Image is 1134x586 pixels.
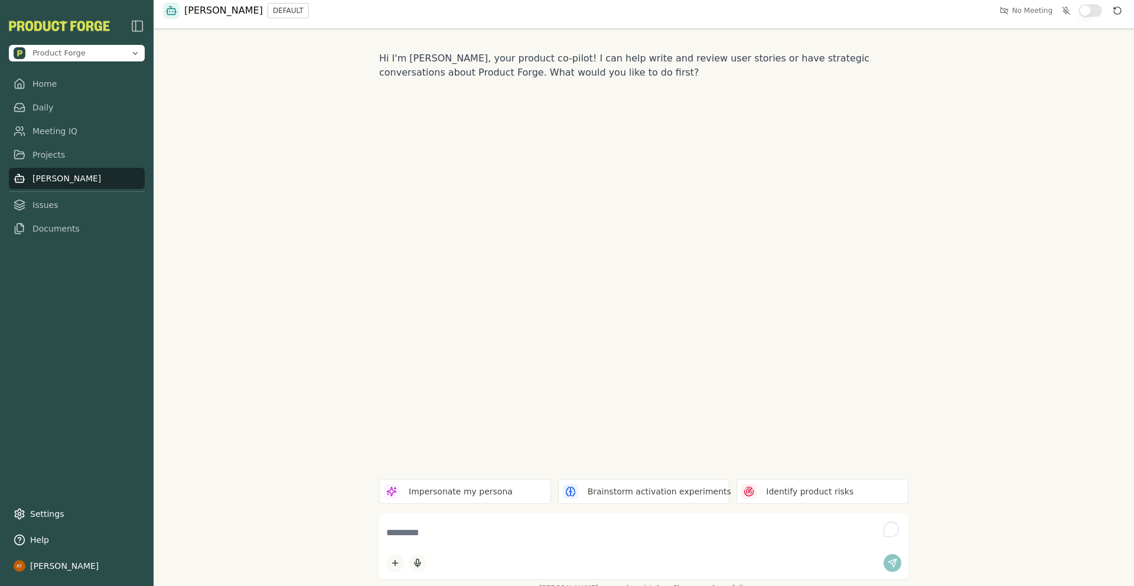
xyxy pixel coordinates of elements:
[588,486,731,498] p: Brainstorm activation experiments
[14,47,25,59] img: Product Forge
[766,486,853,498] p: Identify product risks
[386,520,901,545] textarea: To enrich screen reader interactions, please activate Accessibility in Grammarly extension settings
[268,3,309,18] button: DEFAULT
[558,479,730,504] button: Brainstorm activation experiments
[884,554,901,572] button: Send message
[9,21,110,31] button: PF-Logo
[32,48,86,58] span: Product Forge
[131,19,145,33] img: sidebar
[9,97,145,118] a: Daily
[379,479,551,504] button: Impersonate my persona
[9,194,145,216] a: Issues
[9,555,145,577] button: [PERSON_NAME]
[9,45,145,61] button: Open organization switcher
[409,554,426,572] button: Start dictation
[14,560,25,572] img: profile
[409,486,513,498] p: Impersonate my persona
[1012,6,1052,15] span: No Meeting
[9,73,145,95] a: Home
[9,168,145,189] a: [PERSON_NAME]
[9,218,145,239] a: Documents
[379,51,908,80] p: Hi I'm [PERSON_NAME], your product co-pilot! I can help write and review user stories or have str...
[737,479,908,504] button: Identify product risks
[9,21,110,31] img: Product Forge
[9,121,145,142] a: Meeting IQ
[386,554,404,572] button: Add content to chat
[1110,4,1125,18] button: Reset conversation
[9,503,145,525] a: Settings
[184,4,263,18] span: [PERSON_NAME]
[9,529,145,551] button: Help
[9,144,145,165] a: Projects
